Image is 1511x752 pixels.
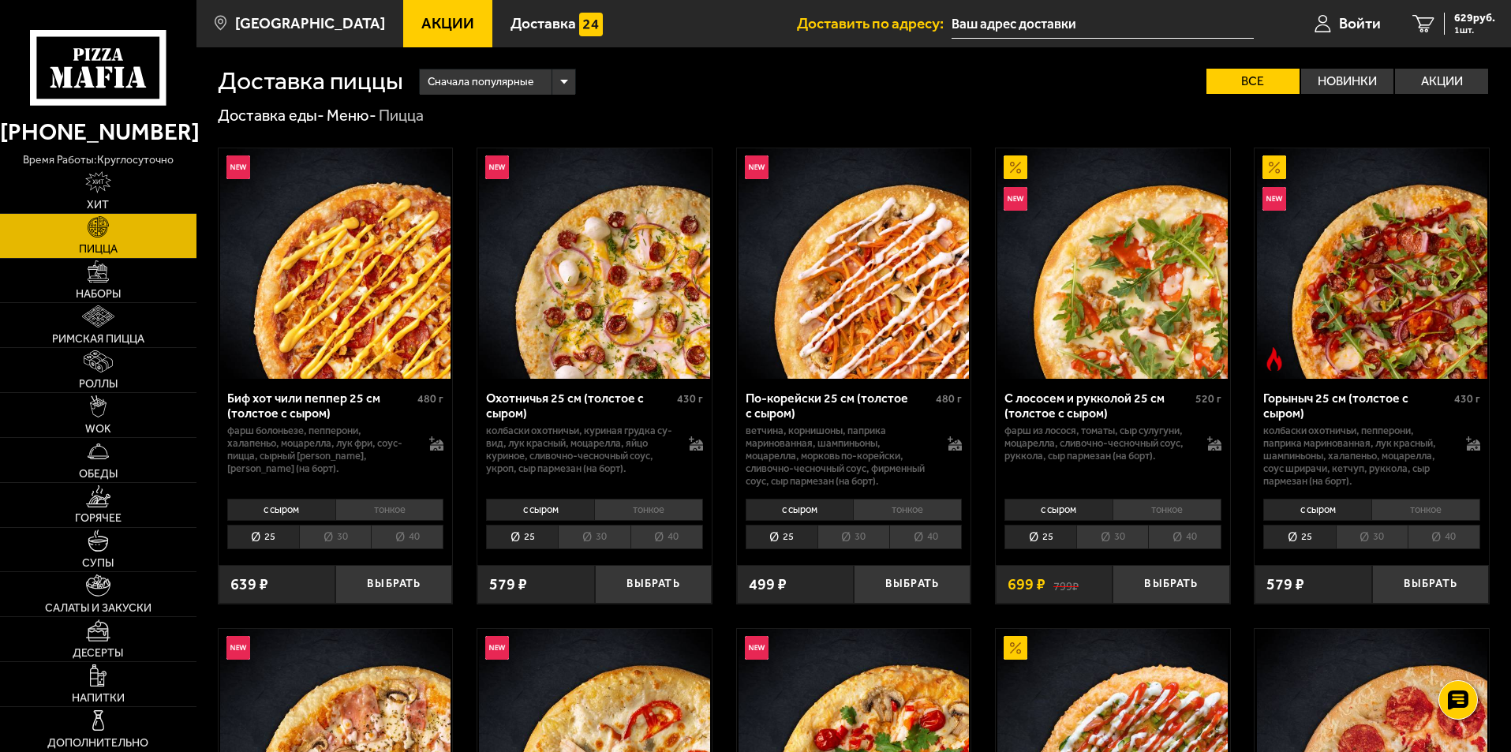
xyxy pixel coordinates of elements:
li: 40 [1148,525,1221,549]
li: 25 [746,525,817,549]
li: с сыром [486,499,594,521]
span: 499 ₽ [749,577,787,593]
img: Новинка [226,155,250,179]
span: 579 ₽ [489,577,527,593]
p: колбаски Охотничьи, пепперони, паприка маринованная, лук красный, шампиньоны, халапеньо, моцарелл... [1263,425,1450,488]
div: Охотничья 25 см (толстое с сыром) [486,391,673,421]
span: Десерты [73,648,123,659]
li: с сыром [1004,499,1113,521]
li: 30 [299,525,371,549]
a: НовинкаПо-корейски 25 см (толстое с сыром) [737,148,971,379]
span: Римская пицца [52,334,144,345]
p: фарш болоньезе, пепперони, халапеньо, моцарелла, лук фри, соус-пицца, сырный [PERSON_NAME], [PERS... [227,425,414,475]
span: Горячее [75,513,122,524]
p: ветчина, корнишоны, паприка маринованная, шампиньоны, моцарелла, морковь по-корейски, сливочно-че... [746,425,933,488]
li: 25 [227,525,299,549]
img: Новинка [226,636,250,660]
span: 480 г [417,392,443,406]
img: Новинка [745,636,769,660]
span: Салаты и закуски [45,603,151,614]
img: Акционный [1004,155,1027,179]
span: 579 ₽ [1266,577,1304,593]
span: Акции [421,16,474,31]
li: 25 [486,525,558,549]
img: С лососем и рукколой 25 см (толстое с сыром) [997,148,1228,379]
p: колбаски охотничьи, куриная грудка су-вид, лук красный, моцарелла, яйцо куриное, сливочно-чесночн... [486,425,673,475]
h1: Доставка пиццы [218,69,403,94]
li: 40 [630,525,703,549]
span: Сначала популярные [428,67,533,97]
img: Острое блюдо [1262,347,1286,371]
img: Горыныч 25 см (толстое с сыром) [1257,148,1487,379]
s: 799 ₽ [1053,577,1079,593]
span: 430 г [677,392,703,406]
li: тонкое [1371,499,1480,521]
li: 40 [1408,525,1480,549]
li: 30 [1076,525,1148,549]
span: 629 руб. [1454,13,1495,24]
li: 30 [558,525,630,549]
img: Новинка [485,155,509,179]
span: Хит [87,200,109,211]
div: Горыныч 25 см (толстое с сыром) [1263,391,1450,421]
a: Меню- [327,106,376,125]
li: 40 [371,525,443,549]
li: 30 [1336,525,1408,549]
a: НовинкаБиф хот чили пеппер 25 см (толстое с сыром) [219,148,453,379]
span: 1 шт. [1454,25,1495,35]
li: с сыром [746,499,854,521]
li: 30 [817,525,889,549]
span: [GEOGRAPHIC_DATA] [235,16,385,31]
div: По-корейски 25 см (толстое с сыром) [746,391,933,421]
span: Наборы [76,289,121,300]
span: Войти [1339,16,1381,31]
img: Акционный [1004,636,1027,660]
input: Ваш адрес доставки [952,9,1254,39]
li: тонкое [853,499,962,521]
p: фарш из лосося, томаты, сыр сулугуни, моцарелла, сливочно-чесночный соус, руккола, сыр пармезан (... [1004,425,1191,462]
a: НовинкаОхотничья 25 см (толстое с сыром) [477,148,712,379]
button: Выбрать [1113,565,1229,604]
img: Акционный [1262,155,1286,179]
img: Охотничья 25 см (толстое с сыром) [479,148,709,379]
div: С лососем и рукколой 25 см (толстое с сыром) [1004,391,1191,421]
span: WOK [85,424,111,435]
a: АкционныйНовинкаОстрое блюдоГорыныч 25 см (толстое с сыром) [1255,148,1489,379]
li: 25 [1263,525,1335,549]
div: Пицца [379,106,424,126]
img: Новинка [1004,187,1027,211]
span: 699 ₽ [1008,577,1045,593]
li: с сыром [1263,499,1371,521]
label: Новинки [1301,69,1394,94]
li: с сыром [227,499,335,521]
img: Биф хот чили пеппер 25 см (толстое с сыром) [220,148,451,379]
img: Новинка [485,636,509,660]
a: АкционныйНовинкаС лососем и рукколой 25 см (толстое с сыром) [996,148,1230,379]
span: Напитки [72,693,125,704]
img: Новинка [745,155,769,179]
button: Выбрать [854,565,971,604]
span: 480 г [936,392,962,406]
a: Доставка еды- [218,106,324,125]
span: 430 г [1454,392,1480,406]
label: Все [1206,69,1300,94]
li: тонкое [1113,499,1221,521]
div: Биф хот чили пеппер 25 см (толстое с сыром) [227,391,414,421]
button: Выбрать [595,565,712,604]
span: Доставка [511,16,576,31]
li: 40 [889,525,962,549]
button: Выбрать [335,565,452,604]
li: 25 [1004,525,1076,549]
button: Выбрать [1372,565,1489,604]
span: 639 ₽ [230,577,268,593]
span: Супы [82,558,114,569]
span: Доставить по адресу: [797,16,952,31]
img: 15daf4d41897b9f0e9f617042186c801.svg [579,13,603,36]
li: тонкое [594,499,703,521]
span: 520 г [1195,392,1221,406]
li: тонкое [335,499,444,521]
img: Новинка [1262,187,1286,211]
img: По-корейски 25 см (толстое с сыром) [739,148,969,379]
span: Обеды [79,469,118,480]
span: Пицца [79,244,118,255]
